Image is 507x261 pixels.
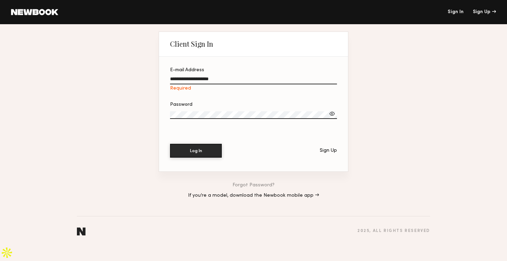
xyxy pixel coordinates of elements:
[320,148,337,153] div: Sign Up
[170,86,337,91] div: Required
[170,111,337,119] input: Password
[232,183,275,188] a: Forgot Password?
[170,144,222,158] button: Log In
[473,10,496,15] div: Sign Up
[170,102,337,107] div: Password
[448,10,464,15] a: Sign In
[188,193,319,198] a: If you’re a model, download the Newbook mobile app →
[170,76,337,84] input: E-mail AddressRequired
[170,40,213,48] div: Client Sign In
[357,229,430,233] div: 2025 , all rights reserved
[170,68,337,73] div: E-mail Address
